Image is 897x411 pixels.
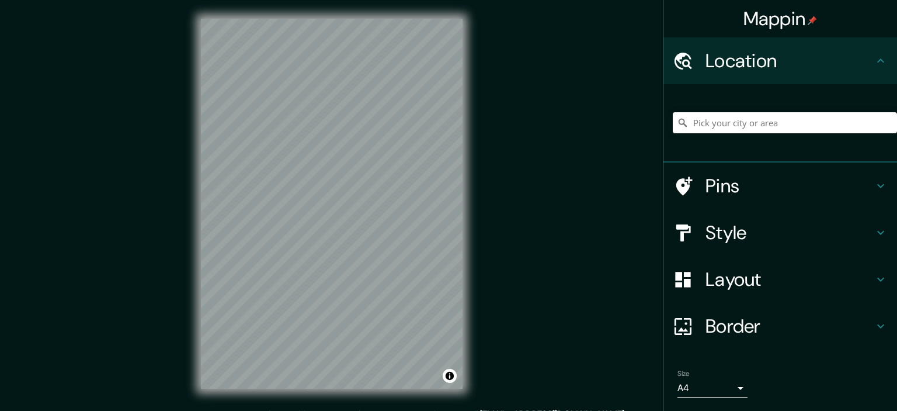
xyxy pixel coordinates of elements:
[705,221,874,244] h4: Style
[663,37,897,84] div: Location
[808,16,817,25] img: pin-icon.png
[743,7,818,30] h4: Mappin
[705,268,874,291] h4: Layout
[663,303,897,350] div: Border
[201,19,463,389] canvas: Map
[705,174,874,198] h4: Pins
[663,163,897,209] div: Pins
[705,49,874,72] h4: Location
[705,315,874,338] h4: Border
[673,112,897,133] input: Pick your city or area
[677,369,690,379] label: Size
[663,209,897,256] div: Style
[677,379,747,398] div: A4
[443,369,457,383] button: Toggle attribution
[663,256,897,303] div: Layout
